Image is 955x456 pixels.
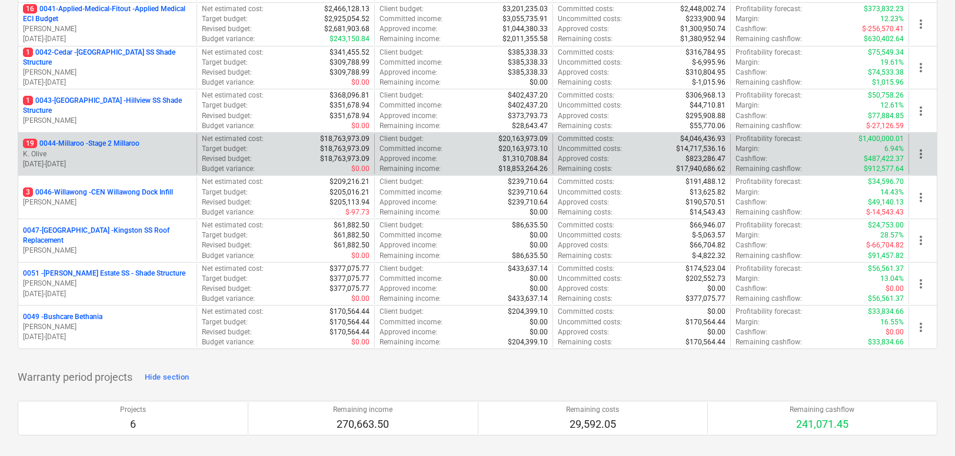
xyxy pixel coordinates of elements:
[380,164,441,174] p: Remaining income :
[23,332,192,342] p: [DATE] - [DATE]
[686,48,726,58] p: $316,784.95
[380,294,441,304] p: Remaining income :
[558,134,614,144] p: Committed costs :
[558,144,622,154] p: Uncommitted costs :
[23,48,33,57] span: 1
[558,187,622,197] p: Uncommitted costs :
[380,251,441,261] p: Remaining income :
[736,274,760,284] p: Margin :
[330,90,370,100] p: $368,096.81
[736,134,802,144] p: Profitability forecast :
[380,317,442,327] p: Committed income :
[202,327,252,337] p: Revised budget :
[736,327,767,337] p: Cashflow :
[380,264,424,274] p: Client budget :
[380,220,424,230] p: Client budget :
[503,4,548,14] p: $3,201,235.03
[202,317,248,327] p: Target budget :
[736,48,802,58] p: Profitability forecast :
[558,121,613,131] p: Remaining costs :
[202,337,255,347] p: Budget variance :
[508,337,548,347] p: $204,399.10
[508,264,548,274] p: $433,637.14
[380,327,437,337] p: Approved income :
[202,154,252,164] p: Revised budget :
[23,269,185,279] p: 0051 - [PERSON_NAME] Estate SS - Shade Structure
[380,144,442,154] p: Committed income :
[503,154,548,164] p: $1,310,708.84
[736,294,802,304] p: Remaining cashflow :
[508,48,548,58] p: $385,338.33
[868,251,904,261] p: $91,457.82
[686,274,726,284] p: $202,552.73
[351,251,370,261] p: $0.00
[866,207,904,217] p: $-14,543.43
[736,284,767,294] p: Cashflow :
[914,190,928,204] span: more_vert
[690,207,726,217] p: $14,543.43
[558,264,614,274] p: Committed costs :
[380,111,437,121] p: Approved income :
[380,48,424,58] p: Client budget :
[380,197,437,207] p: Approved income :
[498,144,548,154] p: $20,163,973.10
[23,139,139,149] p: 0044-Millaroo - Stage 2 Millaroo
[736,307,802,317] p: Profitability forecast :
[676,164,726,174] p: $17,940,686.62
[380,100,442,110] p: Committed income :
[868,197,904,207] p: $49,140.13
[868,294,904,304] p: $56,561.37
[202,48,264,58] p: Net estimated cost :
[736,24,767,34] p: Cashflow :
[202,34,255,44] p: Budget variance :
[23,279,192,289] p: [PERSON_NAME]
[503,34,548,44] p: $2,011,355.58
[202,294,255,304] p: Budget variance :
[558,14,622,24] p: Uncommitted costs :
[512,220,548,230] p: $86,635.50
[508,111,548,121] p: $373,793.73
[324,4,370,14] p: $2,466,128.13
[23,226,192,256] div: 0047-[GEOGRAPHIC_DATA] -Kingston SS Roof Replacement[PERSON_NAME]
[880,100,904,110] p: 12.61%
[23,24,192,34] p: [PERSON_NAME]
[380,177,424,187] p: Client budget :
[558,68,609,78] p: Approved costs :
[508,100,548,110] p: $402,437.20
[736,154,767,164] p: Cashflow :
[880,230,904,240] p: 28.57%
[530,230,548,240] p: $0.00
[914,147,928,161] span: more_vert
[690,121,726,131] p: $55,770.06
[736,337,802,347] p: Remaining cashflow :
[380,337,441,347] p: Remaining income :
[351,121,370,131] p: $0.00
[142,368,192,387] button: Hide section
[558,251,613,261] p: Remaining costs :
[330,100,370,110] p: $351,678.94
[498,164,548,174] p: $18,853,264.26
[23,4,192,45] div: 160041-Applied-Medical-Fitout -Applied Medical ECI Budget[PERSON_NAME][DATE]-[DATE]
[686,111,726,121] p: $295,908.88
[23,226,192,246] p: 0047-[GEOGRAPHIC_DATA] - Kingston SS Roof Replacement
[503,14,548,24] p: $3,055,735.91
[380,14,442,24] p: Committed income :
[202,274,248,284] p: Target budget :
[868,90,904,100] p: $50,758.26
[202,197,252,207] p: Revised budget :
[558,78,613,88] p: Remaining costs :
[707,307,726,317] p: $0.00
[320,134,370,144] p: $18,763,973.09
[508,58,548,68] p: $385,338.33
[202,307,264,317] p: Net estimated cost :
[23,187,192,207] div: 30046-Willawong -CEN Willawong Dock Infill[PERSON_NAME]
[558,317,622,327] p: Uncommitted costs :
[23,96,33,105] span: 1
[558,337,613,347] p: Remaining costs :
[884,144,904,154] p: 6.94%
[380,24,437,34] p: Approved income :
[692,78,726,88] p: $-1,015.96
[351,164,370,174] p: $0.00
[530,274,548,284] p: $0.00
[868,68,904,78] p: $74,533.38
